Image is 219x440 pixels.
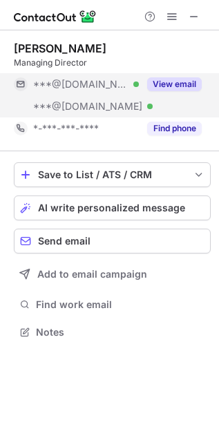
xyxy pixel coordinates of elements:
span: AI write personalized message [38,202,185,213]
button: Reveal Button [147,77,202,91]
img: ContactOut v5.3.10 [14,8,97,25]
span: Add to email campaign [37,269,147,280]
button: Add to email campaign [14,262,211,287]
span: ***@[DOMAIN_NAME] [33,100,142,113]
div: [PERSON_NAME] [14,41,106,55]
span: Find work email [36,298,205,311]
div: Save to List / ATS / CRM [38,169,187,180]
button: Find work email [14,295,211,314]
button: Notes [14,323,211,342]
span: ***@[DOMAIN_NAME] [33,78,128,90]
button: save-profile-one-click [14,162,211,187]
div: Managing Director [14,57,211,69]
span: Send email [38,236,91,247]
button: Send email [14,229,211,254]
button: Reveal Button [147,122,202,135]
span: Notes [36,326,205,338]
button: AI write personalized message [14,195,211,220]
